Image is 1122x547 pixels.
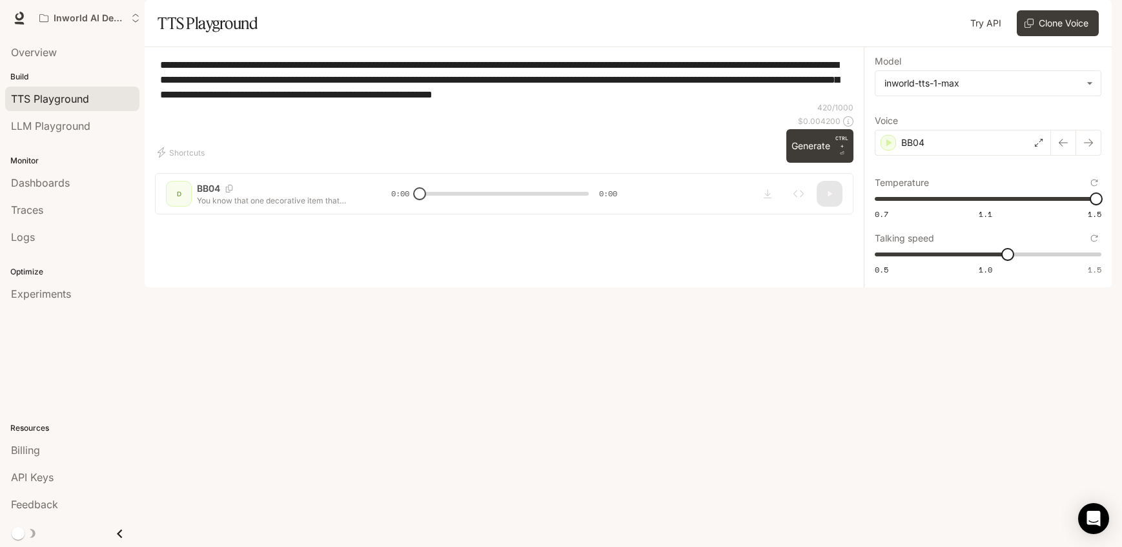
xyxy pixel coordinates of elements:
[1087,176,1101,190] button: Reset to default
[835,134,848,150] p: CTRL +
[875,57,901,66] p: Model
[979,209,992,220] span: 1.1
[1088,264,1101,275] span: 1.5
[875,71,1101,96] div: inworld-tts-1-max
[155,142,210,163] button: Shortcuts
[1088,209,1101,220] span: 1.5
[1078,503,1109,534] div: Open Intercom Messenger
[965,10,1006,36] a: Try API
[54,13,126,24] p: Inworld AI Demos
[34,5,146,31] button: Open workspace menu
[884,77,1080,90] div: inworld-tts-1-max
[875,178,929,187] p: Temperature
[875,234,934,243] p: Talking speed
[786,129,853,163] button: GenerateCTRL +⏎
[875,264,888,275] span: 0.5
[798,116,841,127] p: $ 0.004200
[835,134,848,158] p: ⏎
[979,264,992,275] span: 1.0
[875,116,898,125] p: Voice
[1017,10,1099,36] button: Clone Voice
[901,136,924,149] p: BB04
[158,10,258,36] h1: TTS Playground
[1087,231,1101,245] button: Reset to default
[817,102,853,113] p: 420 / 1000
[875,209,888,220] span: 0.7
